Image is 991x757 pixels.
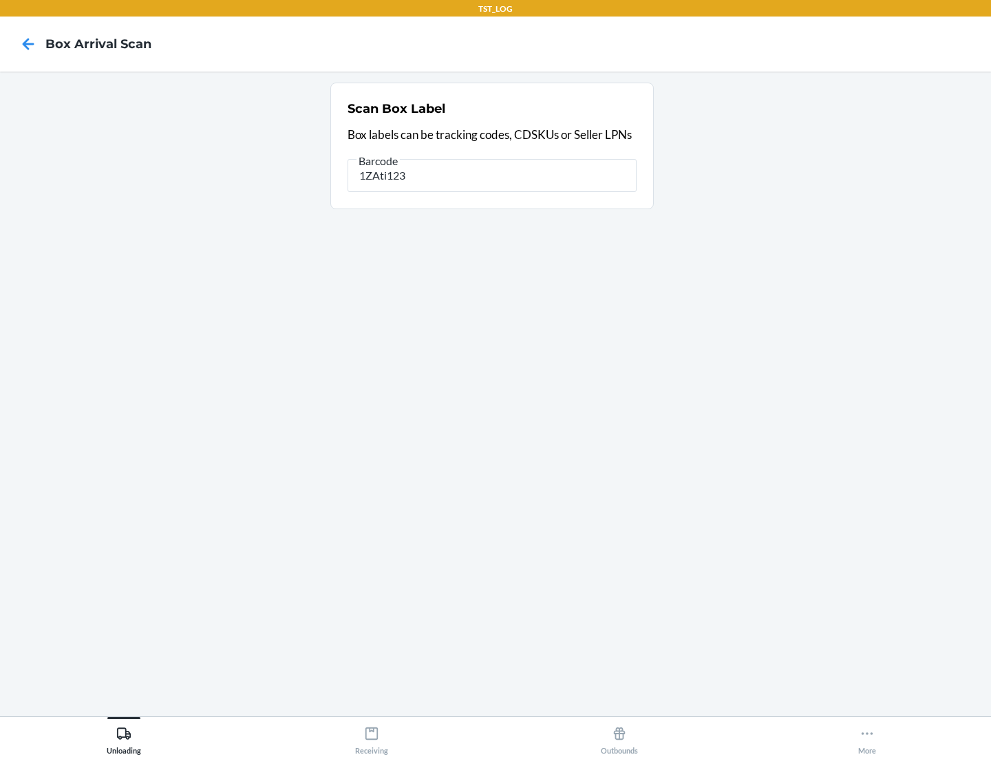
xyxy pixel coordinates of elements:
[355,721,388,755] div: Receiving
[356,154,400,168] span: Barcode
[248,717,495,755] button: Receiving
[348,126,637,144] p: Box labels can be tracking codes, CDSKUs or Seller LPNs
[348,100,445,118] h2: Scan Box Label
[601,721,638,755] div: Outbounds
[45,35,151,53] h4: Box Arrival Scan
[495,717,743,755] button: Outbounds
[743,717,991,755] button: More
[478,3,513,15] p: TST_LOG
[348,159,637,192] input: Barcode
[858,721,876,755] div: More
[107,721,141,755] div: Unloading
